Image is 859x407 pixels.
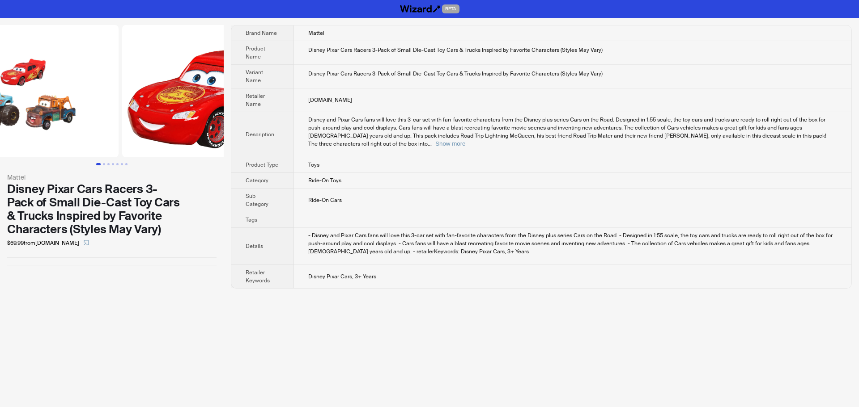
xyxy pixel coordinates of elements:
[112,163,114,165] button: Go to slide 4
[107,163,110,165] button: Go to slide 3
[246,216,257,223] span: Tags
[246,269,270,284] span: Retailer Keywords
[246,45,265,60] span: Product Name
[308,197,342,204] span: Ride-On Cars
[308,29,324,37] span: Mattel
[308,177,341,184] span: Ride-On Toys
[308,97,352,104] span: [DOMAIN_NAME]
[308,46,837,54] div: Disney Pixar Cars Racers 3-Pack of Small Die-Cast Toy Cars & Trucks Inspired by Favorite Characte...
[116,163,119,165] button: Go to slide 5
[246,92,265,108] span: Retailer Name
[308,116,837,148] div: Disney and Pixar Cars fans will love this 3-car set with fan-favorite characters from the Disney ...
[428,140,432,147] span: ...
[121,163,123,165] button: Go to slide 6
[435,140,465,147] button: Expand
[246,177,268,184] span: Category
[125,163,128,165] button: Go to slide 7
[96,163,101,165] button: Go to slide 1
[308,231,837,256] div: - Disney and Pixar Cars fans will love this 3-car set with fan-favorite characters from the Disne...
[7,172,217,182] div: Mattel
[246,29,277,37] span: Brand Name
[7,182,217,236] div: Disney Pixar Cars Racers 3-Pack of Small Die-Cast Toy Cars & Trucks Inspired by Favorite Characte...
[246,131,274,138] span: Description
[103,163,105,165] button: Go to slide 2
[308,273,376,280] span: Disney Pixar Cars, 3+ Years
[308,70,837,78] div: Disney Pixar Cars Racers 3-Pack of Small Die-Cast Toy Cars & Trucks Inspired by Favorite Characte...
[122,25,323,157] img: Disney Pixar Cars Racers 3-Pack of Small Die-Cast Toy Cars & Trucks Inspired by Favorite Characte...
[84,240,89,245] span: select
[246,193,268,208] span: Sub Category
[246,161,278,168] span: Product Type
[442,4,459,13] span: BETA
[7,236,217,250] div: $69.99 from [DOMAIN_NAME]
[246,243,263,250] span: Details
[308,161,319,168] span: Toys
[308,116,826,147] span: Disney and Pixar Cars fans will love this 3-car set with fan-favorite characters from the Disney ...
[246,69,263,84] span: Variant Name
